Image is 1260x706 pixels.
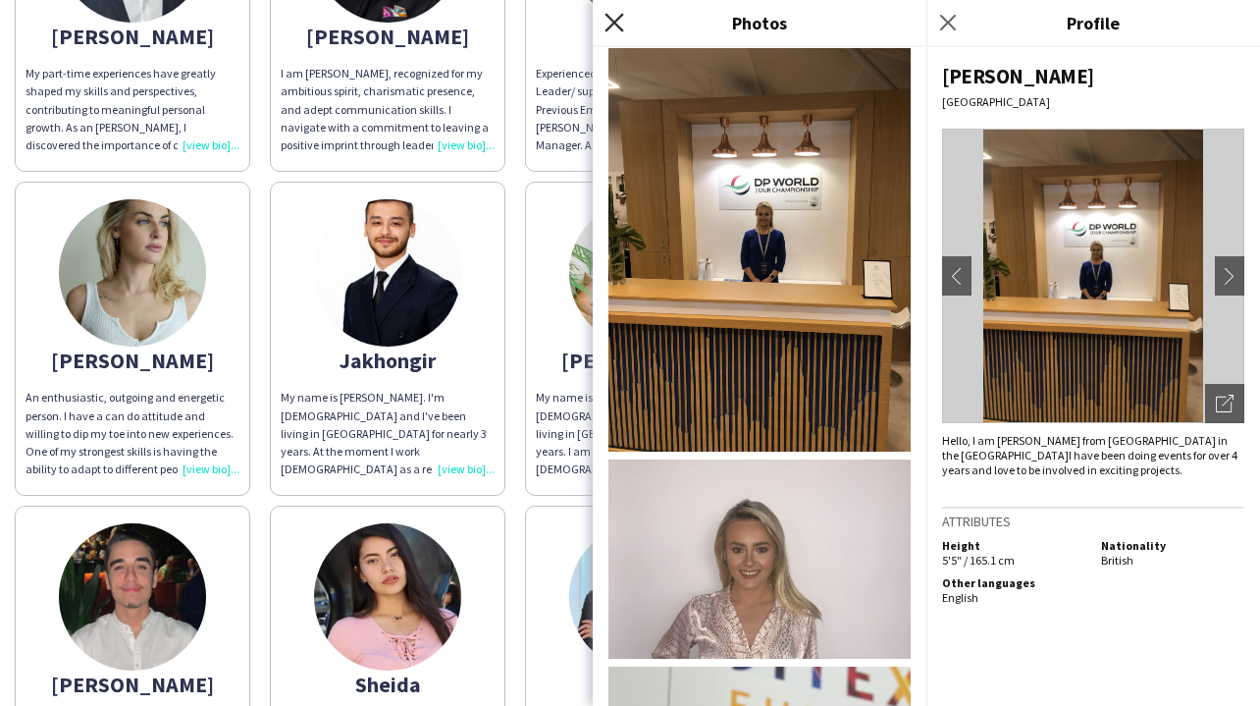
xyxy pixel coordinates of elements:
[942,590,978,605] span: English
[281,352,495,369] div: Jakhongir
[536,352,750,369] div: [PERSON_NAME]
[569,199,716,347] img: thumb-663b6434b987f.jpg
[536,27,750,45] div: Becaye
[314,523,461,671] img: thumb-5f4f782e2bb8f.jpeg
[593,10,926,35] h3: Photos
[926,10,1260,35] h3: Profile
[314,199,461,347] img: thumb-6746cd70a0a4c.jpg
[281,389,495,478] div: My name is [PERSON_NAME]. I'm [DEMOGRAPHIC_DATA] and I've been living in [GEOGRAPHIC_DATA] for ne...
[26,352,239,369] div: [PERSON_NAME]
[1101,538,1244,553] h5: Nationality
[1101,553,1133,568] span: British
[942,553,1015,568] span: 5'5" / 165.1 cm
[1205,384,1244,423] div: Open photos pop-in
[942,63,1244,89] div: [PERSON_NAME]
[26,27,239,45] div: [PERSON_NAME]
[26,389,239,478] div: An enthusiastic, outgoing and energetic person. I have a can do attitude and willing to dip my to...
[942,433,1237,477] span: Hello, I am [PERSON_NAME] from [GEOGRAPHIC_DATA] in the [GEOGRAPHIC_DATA]I have been doing events...
[608,48,911,452] img: Crew photo 884369
[59,199,206,347] img: thumb-83326a6d-2ef8-464d-8605-3b288954bbe6.jpg
[536,389,750,478] div: My name is [PERSON_NAME], I am [DEMOGRAPHIC_DATA] and have been living in [GEOGRAPHIC_DATA] for a...
[281,676,495,693] div: Sheida
[942,94,1244,109] div: [GEOGRAPHIC_DATA]
[26,65,239,154] div: My part-time experiences have greatly shaped my skills and perspectives, contributing to meaningf...
[942,513,1244,530] h3: Attributes
[59,523,206,671] img: thumb-657db1c57588e.png
[569,523,716,671] img: thumb-d55e8d53-97e0-4f6f-a461-fdf9805ba752.jpg
[608,460,911,660] img: Crew photo 884370
[281,27,495,45] div: [PERSON_NAME]
[942,129,1244,423] img: Crew avatar or photo
[26,676,239,693] div: [PERSON_NAME]
[281,65,495,154] div: I am [PERSON_NAME], recognized for my ambitious spirit, charismatic presence, and adept communica...
[536,65,750,154] div: Experienced Project Manager /Team Leader/ supervisor and events manager. Previous Emirates [PERSO...
[536,676,750,693] div: TALITA
[942,538,1085,553] h5: Height
[942,575,1085,590] h5: Other languages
